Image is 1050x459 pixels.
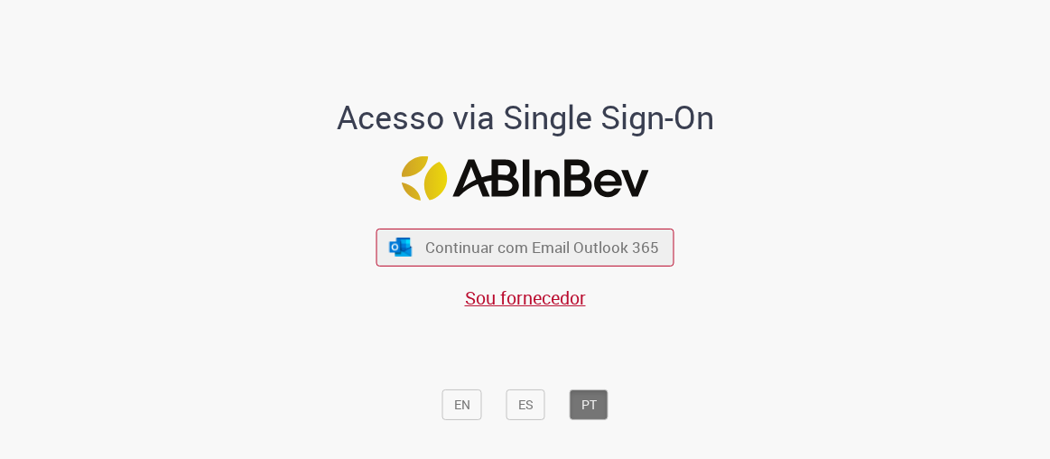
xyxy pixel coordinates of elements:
button: ícone Azure/Microsoft 360 Continuar com Email Outlook 365 [376,229,674,266]
img: Logo ABInBev [402,156,649,201]
button: PT [570,389,609,420]
h1: Acesso via Single Sign-On [320,98,730,135]
button: ES [506,389,545,420]
button: EN [442,389,482,420]
img: ícone Azure/Microsoft 360 [387,238,413,257]
a: Sou fornecedor [465,285,586,309]
span: Continuar com Email Outlook 365 [425,237,659,258]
